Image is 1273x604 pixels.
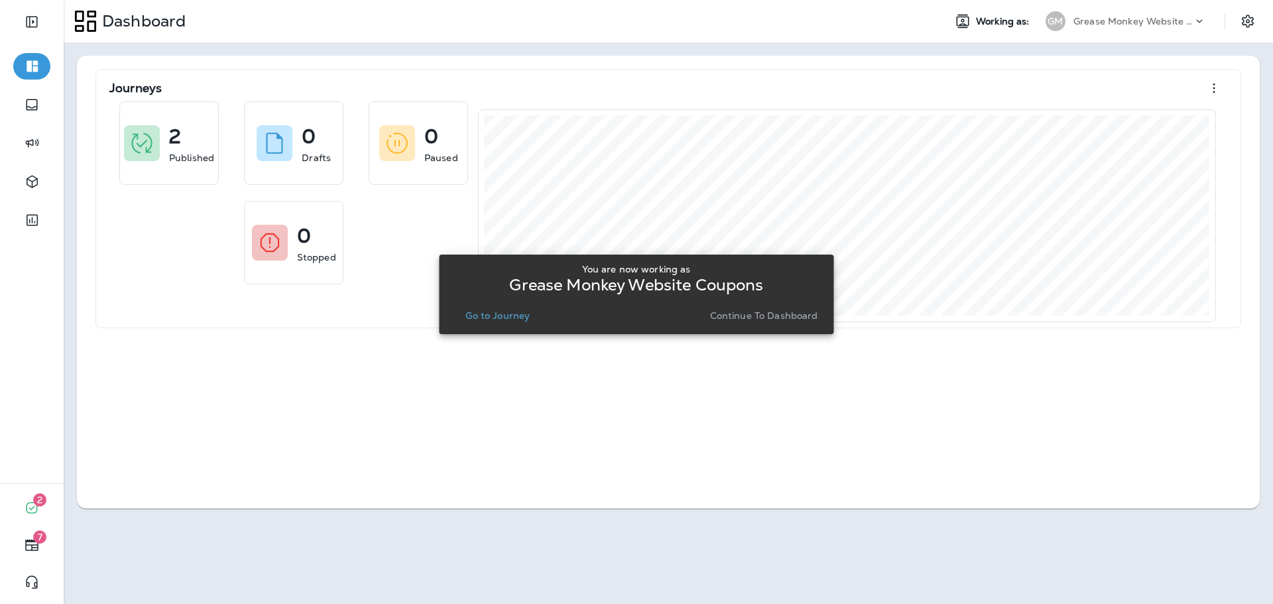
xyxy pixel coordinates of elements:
[297,251,336,264] p: Stopped
[424,151,458,164] p: Paused
[33,493,46,507] span: 2
[705,306,823,325] button: Continue to Dashboard
[424,130,438,143] p: 0
[13,495,50,521] button: 2
[33,530,46,544] span: 7
[169,151,214,164] p: Published
[302,151,331,164] p: Drafts
[13,9,50,35] button: Expand Sidebar
[169,130,181,143] p: 2
[976,16,1032,27] span: Working as:
[1046,11,1065,31] div: GM
[302,130,316,143] p: 0
[13,532,50,558] button: 7
[582,264,690,274] p: You are now working as
[297,229,311,243] p: 0
[109,82,162,95] p: Journeys
[97,11,186,31] p: Dashboard
[509,280,763,290] p: Grease Monkey Website Coupons
[460,306,535,325] button: Go to Journey
[1236,9,1260,33] button: Settings
[710,310,818,321] p: Continue to Dashboard
[1073,16,1193,27] p: Grease Monkey Website Coupons
[465,310,530,321] p: Go to Journey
